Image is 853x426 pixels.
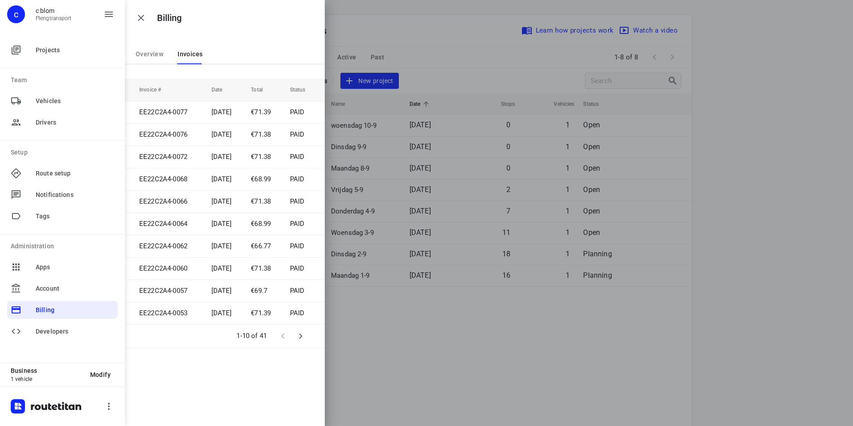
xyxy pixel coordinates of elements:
[125,79,325,325] table: simple table
[244,302,283,324] td: €71.39
[125,79,204,101] th: Invoice #
[290,175,305,183] span: PAID
[36,212,114,221] span: Tags
[244,235,283,257] td: €66.77
[244,123,283,146] td: €71.38
[204,79,244,101] th: Date
[290,108,305,116] span: PAID
[244,190,283,213] td: €71.38
[204,257,244,280] td: [DATE]
[11,148,118,157] p: Setup
[204,168,244,190] td: [DATE]
[136,50,163,58] span: Overview
[11,242,118,251] p: Administration
[36,263,114,272] span: Apps
[204,280,244,302] td: [DATE]
[125,190,204,213] td: EE22C2A4-0066
[36,118,114,127] span: Drivers
[244,257,283,280] td: €71.38
[244,101,283,123] td: €71.39
[290,197,305,205] span: PAID
[11,376,83,382] p: 1 vehicle
[178,50,203,58] span: Invoices
[236,331,267,341] p: 1-10 of 41
[244,280,283,302] td: €69.7
[36,7,72,14] p: c blom
[204,101,244,123] td: [DATE]
[125,280,204,302] td: EE22C2A4-0057
[36,46,114,55] span: Projects
[244,168,283,190] td: €68.99
[36,190,114,200] span: Notifications
[125,213,204,235] td: EE22C2A4-0064
[204,123,244,146] td: [DATE]
[36,96,114,106] span: Vehicles
[204,213,244,235] td: [DATE]
[204,146,244,168] td: [DATE]
[11,75,118,85] p: Team
[36,327,114,336] span: Developers
[90,371,111,378] span: Modify
[36,169,114,178] span: Route setup
[204,190,244,213] td: [DATE]
[125,257,204,280] td: EE22C2A4-0060
[36,15,72,21] p: Plengtransport
[204,302,244,324] td: [DATE]
[244,146,283,168] td: €71.38
[125,146,204,168] td: EE22C2A4-0072
[7,5,25,23] div: c
[290,242,305,250] span: PAID
[244,79,283,101] th: Total
[125,168,204,190] td: EE22C2A4-0068
[125,123,204,146] td: EE22C2A4-0076
[125,101,204,123] td: EE22C2A4-0077
[244,213,283,235] td: €68.99
[157,13,182,23] h5: Billing
[125,235,204,257] td: EE22C2A4-0062
[125,302,204,324] td: EE22C2A4-0053
[292,327,310,345] button: Next page
[204,235,244,257] td: [DATE]
[283,79,325,101] th: Status
[290,264,305,272] span: PAID
[11,367,83,374] p: Business
[290,309,305,317] span: PAID
[290,153,305,161] span: PAID
[36,305,114,315] span: Billing
[290,130,305,138] span: PAID
[290,287,305,295] span: PAID
[36,284,114,293] span: Account
[290,220,305,228] span: PAID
